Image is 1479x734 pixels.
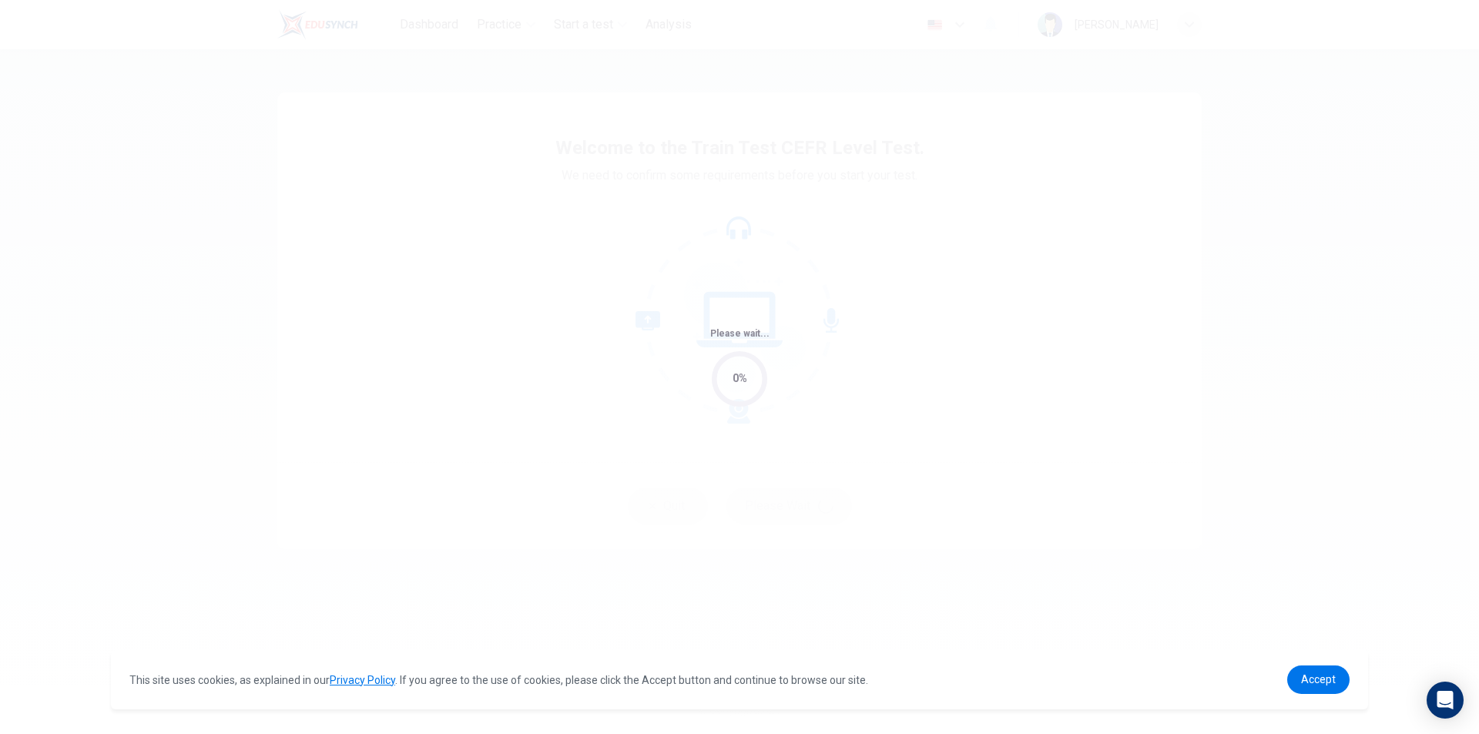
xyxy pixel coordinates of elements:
[710,328,770,339] span: Please wait...
[129,674,868,686] span: This site uses cookies, as explained in our . If you agree to the use of cookies, please click th...
[1427,682,1464,719] div: Open Intercom Messenger
[1287,665,1350,694] a: dismiss cookie message
[1301,673,1336,685] span: Accept
[111,650,1368,709] div: cookieconsent
[330,674,395,686] a: Privacy Policy
[733,370,747,387] div: 0%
